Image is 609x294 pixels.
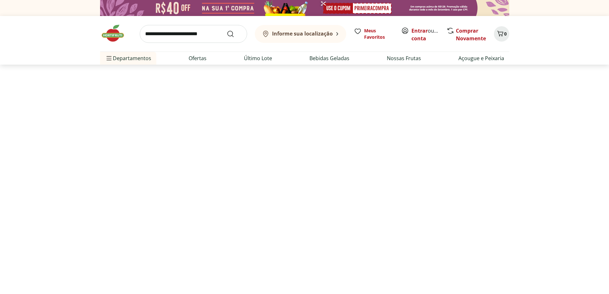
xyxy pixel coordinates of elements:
a: Nossas Frutas [387,54,421,62]
a: Criar conta [411,27,447,42]
span: Departamentos [105,51,151,66]
img: Hortifruti [100,24,132,43]
a: Ofertas [189,54,207,62]
a: Açougue e Peixaria [458,54,504,62]
a: Bebidas Geladas [309,54,349,62]
button: Submit Search [227,30,242,38]
span: 0 [504,31,507,37]
input: search [140,25,247,43]
a: Comprar Novamente [456,27,486,42]
span: Meus Favoritos [364,28,394,40]
b: Informe sua localização [272,30,333,37]
button: Informe sua localização [255,25,346,43]
a: Entrar [411,27,428,34]
a: Último Lote [244,54,272,62]
a: Meus Favoritos [354,28,394,40]
button: Carrinho [494,26,509,42]
span: ou [411,27,440,42]
button: Menu [105,51,113,66]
